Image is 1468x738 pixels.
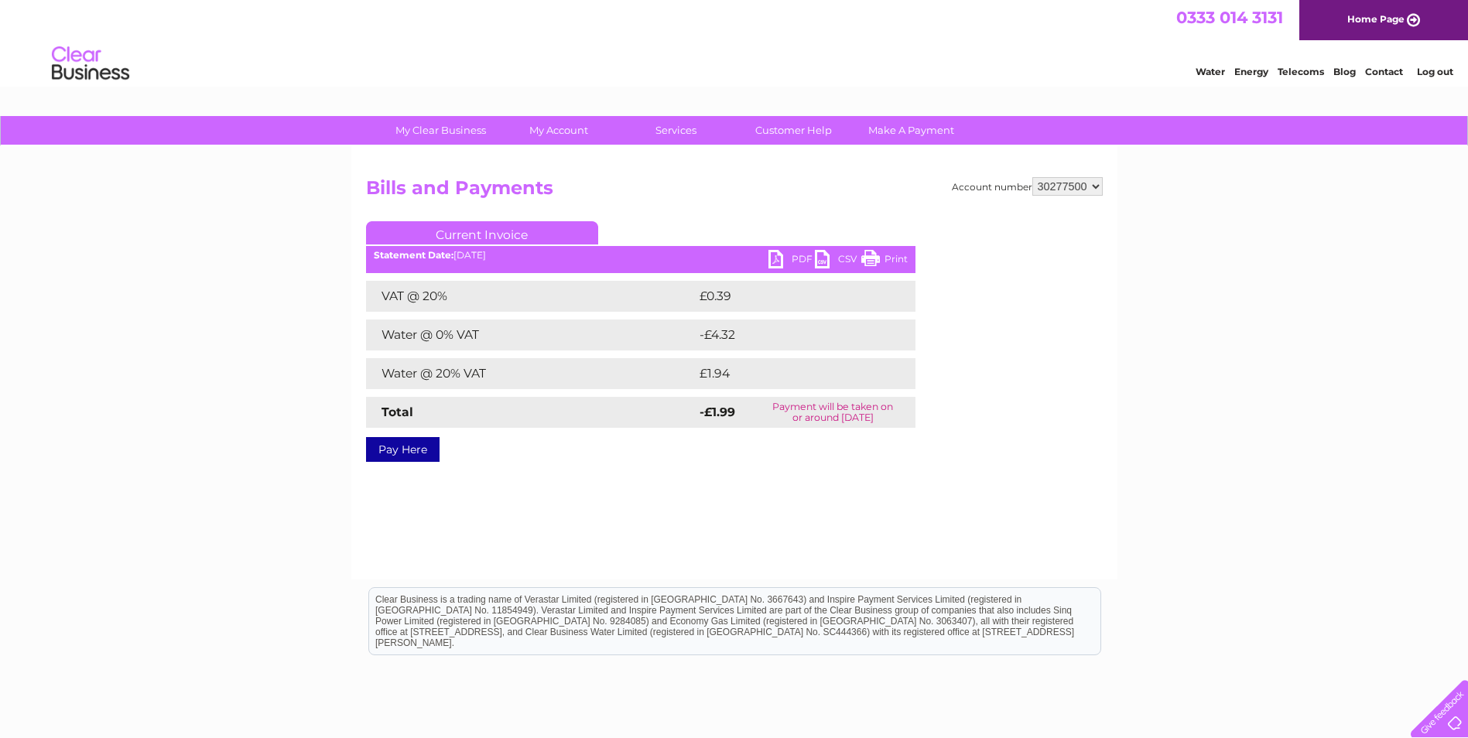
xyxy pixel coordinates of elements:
[1234,66,1268,77] a: Energy
[815,250,861,272] a: CSV
[366,177,1103,207] h2: Bills and Payments
[1278,66,1324,77] a: Telecoms
[1196,66,1225,77] a: Water
[366,319,696,350] td: Water @ 0% VAT
[377,116,505,145] a: My Clear Business
[847,116,975,145] a: Make A Payment
[494,116,622,145] a: My Account
[382,405,413,419] strong: Total
[768,250,815,272] a: PDF
[952,177,1103,196] div: Account number
[369,9,1100,75] div: Clear Business is a trading name of Verastar Limited (registered in [GEOGRAPHIC_DATA] No. 3667643...
[700,405,735,419] strong: -£1.99
[1365,66,1403,77] a: Contact
[366,358,696,389] td: Water @ 20% VAT
[696,358,878,389] td: £1.94
[612,116,740,145] a: Services
[730,116,857,145] a: Customer Help
[1417,66,1453,77] a: Log out
[51,40,130,87] img: logo.png
[366,250,915,261] div: [DATE]
[751,397,915,428] td: Payment will be taken on or around [DATE]
[1176,8,1283,27] a: 0333 014 3131
[366,281,696,312] td: VAT @ 20%
[861,250,908,272] a: Print
[696,319,882,350] td: -£4.32
[1333,66,1356,77] a: Blog
[696,281,879,312] td: £0.39
[374,249,453,261] b: Statement Date:
[366,437,440,462] a: Pay Here
[366,221,598,244] a: Current Invoice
